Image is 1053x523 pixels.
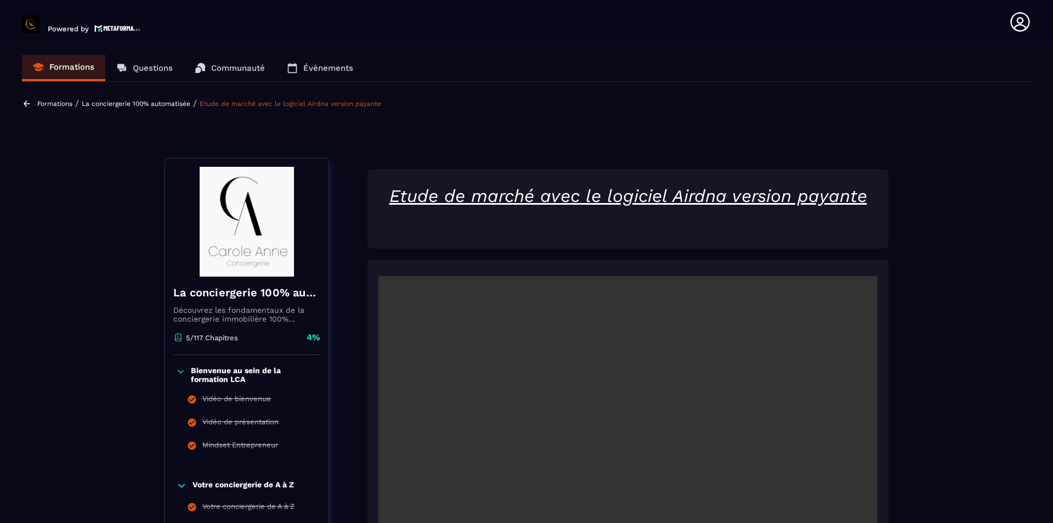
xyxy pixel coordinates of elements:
div: Votre conciergerie de A à Z [202,502,295,514]
h4: La conciergerie 100% automatisée [173,285,320,300]
div: Mindset Entrepreneur [202,441,278,453]
span: / [193,98,197,109]
a: La conciergerie 100% automatisée [82,100,190,108]
img: logo [94,24,140,33]
p: Découvrez les fondamentaux de la conciergerie immobilière 100% automatisée. Cette formation est c... [173,306,320,323]
a: Formations [22,55,105,81]
p: Bienvenue au sein de la formation LCA [191,366,318,384]
a: Formations [37,100,72,108]
img: banner [173,167,320,277]
p: Communauté [211,63,265,73]
p: 5/117 Chapitres [186,334,238,342]
p: 4% [307,331,320,344]
a: Questions [105,55,184,81]
img: logo-branding [22,15,39,33]
a: Communauté [184,55,276,81]
p: Questions [133,63,173,73]
p: Votre conciergerie de A à Z [193,480,294,491]
div: Vidéo de bienvenue [202,395,271,407]
p: Formations [49,62,94,72]
div: Vidéo de présentation [202,418,279,430]
a: Etude de marché avec le logiciel Airdna version payante [200,100,381,108]
span: / [75,98,79,109]
u: Etude de marché avec le logiciel Airdna version payante [389,185,867,206]
p: Événements [303,63,353,73]
a: Événements [276,55,364,81]
p: Powered by [48,25,89,33]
